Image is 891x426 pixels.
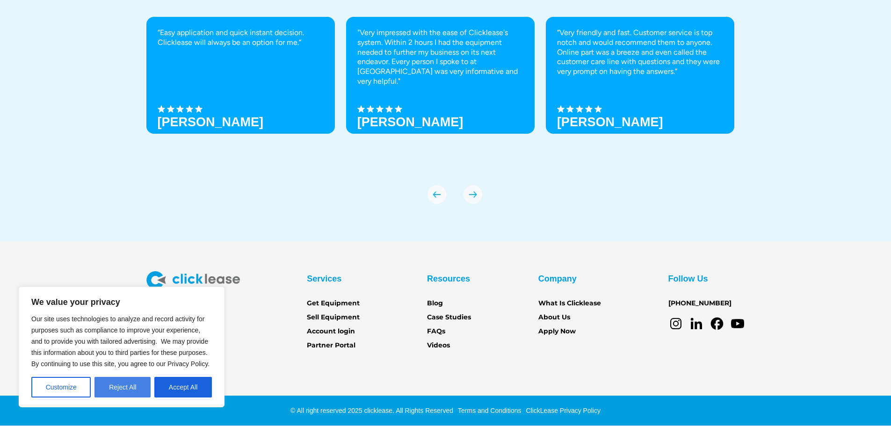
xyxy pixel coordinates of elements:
button: Accept All [154,377,212,397]
img: Black star icon [376,105,384,113]
div: previous slide [427,185,446,204]
div: © All right reserved 2025 clicklease. All Rights Reserved [290,406,453,415]
img: Black star icon [176,105,184,113]
a: Terms and Conditions [456,407,521,414]
p: “Easy application and quick instant decision. Clicklease will always be an option for me.” [158,28,324,48]
div: Follow Us [668,271,708,286]
div: We value your privacy [19,287,225,407]
span: Our site uses technologies to analyze and record activity for purposes such as compliance to impr... [31,315,210,368]
div: Company [538,271,577,286]
div: next slide [464,185,482,204]
a: Sell Equipment [307,312,360,323]
h3: [PERSON_NAME] [557,115,663,129]
img: Black star icon [367,105,374,113]
button: Customize [31,377,91,397]
img: Black star icon [576,105,583,113]
img: Black star icon [585,105,593,113]
a: Apply Now [538,326,576,337]
strong: [PERSON_NAME] [357,115,464,129]
div: Resources [427,271,470,286]
img: Black star icon [195,105,203,113]
a: [PHONE_NUMBER] [668,298,732,309]
a: Partner Portal [307,340,355,351]
a: Videos [427,340,450,351]
img: Black star icon [186,105,193,113]
img: Black star icon [385,105,393,113]
a: About Us [538,312,570,323]
div: carousel [146,17,745,204]
a: What Is Clicklease [538,298,601,309]
img: Black star icon [594,105,602,113]
p: "Very impressed with the ease of Clicklease's system. Within 2 hours I had the equipment needed t... [357,28,523,87]
div: 2 of 8 [346,17,535,166]
img: Black star icon [557,105,565,113]
p: We value your privacy [31,296,212,308]
div: 1 of 8 [146,17,335,166]
img: Black star icon [357,105,365,113]
img: Black star icon [167,105,174,113]
a: Case Studies [427,312,471,323]
img: Clicklease logo [146,271,240,289]
h3: [PERSON_NAME] [158,115,264,129]
a: ClickLease Privacy Policy [523,407,601,414]
p: “Very friendly and fast. Customer service is top notch and would recommend them to anyone. Online... [557,28,723,77]
img: Black star icon [566,105,574,113]
img: arrow Icon [427,185,446,204]
a: Blog [427,298,443,309]
a: Account login [307,326,355,337]
div: Services [307,271,341,286]
a: FAQs [427,326,445,337]
img: Black star icon [395,105,402,113]
div: 3 of 8 [546,17,734,166]
img: arrow Icon [464,185,482,204]
img: Black star icon [158,105,165,113]
button: Reject All [94,377,151,397]
a: Get Equipment [307,298,360,309]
